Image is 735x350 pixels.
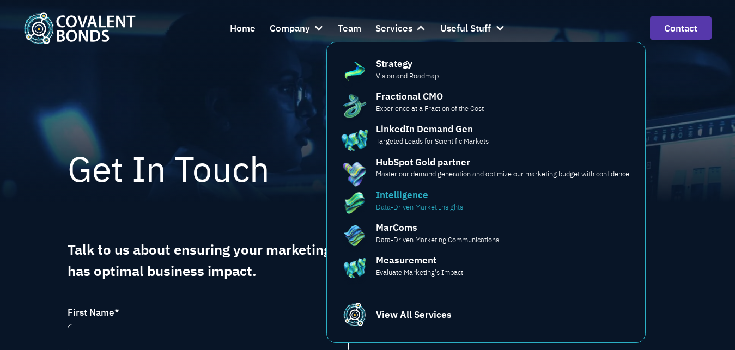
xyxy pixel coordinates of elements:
[376,235,499,245] p: Data-Driven Marketing Communications
[341,188,630,216] a: IntelligenceData-Driven Market Insights
[270,14,324,42] div: Company
[230,21,256,36] div: Home
[341,89,630,118] a: Fractional CMOExperience at a Fraction of the Cost
[650,16,712,40] a: contact
[338,14,361,42] a: Team
[326,42,646,343] nav: Services
[376,220,417,235] div: MarComs
[376,308,452,322] div: View All Services
[23,12,136,44] a: home
[681,298,735,350] div: Widget de chat
[376,57,412,71] div: Strategy
[341,300,369,329] img: Covalent Bonds Teal Favicon
[376,188,428,202] div: Intelligence
[376,202,463,212] p: Data-Driven Market Insights
[376,155,470,169] div: HubSpot Gold partner
[681,298,735,350] iframe: Chat Widget
[68,306,114,318] span: First Name
[376,122,473,136] div: LinkedIn Demand Gen
[341,291,630,329] a: Covalent Bonds Teal FaviconView All Services
[440,14,505,42] div: Useful Stuff
[440,21,491,36] div: Useful Stuff
[230,14,256,42] a: Home
[376,103,484,114] p: Experience at a Fraction of the Cost
[341,155,630,183] a: HubSpot Gold partnerMaster our demand generation and optimize our marketing budget with confidence.
[376,169,631,179] p: Master our demand generation and optimize our marketing budget with confidence.
[341,122,630,150] a: LinkedIn Demand GenTargeted Leads for Scientific Markets
[376,267,463,278] p: Evaluate Marketing's Impact
[341,253,630,281] a: MeasurementEvaluate Marketing's Impact
[376,136,489,146] p: Targeted Leads for Scientific Markets
[68,150,667,188] h1: Get In Touch
[270,21,310,36] div: Company
[376,253,436,267] div: Measurement
[338,21,361,36] div: Team
[375,14,427,42] div: Services
[376,71,439,81] p: Vision and Roadmap
[375,21,412,36] div: Services
[376,89,443,103] div: Fractional CMO
[341,220,630,249] a: MarComsData-Driven Marketing Communications
[68,240,349,281] div: Talk to us about ensuring your marketing has optimal business impact.
[23,12,136,44] img: Covalent Bonds White / Teal Logo
[341,57,630,85] a: StrategyVision and Roadmap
